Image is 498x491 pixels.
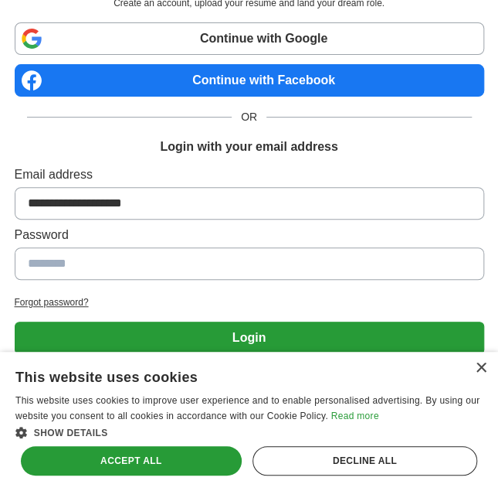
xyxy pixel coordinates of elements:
[21,446,242,476] div: Accept all
[15,226,484,244] label: Password
[15,295,484,309] a: Forgot password?
[15,165,484,184] label: Email address
[232,109,266,125] span: OR
[15,322,484,354] button: Login
[475,363,486,374] div: Close
[15,22,484,55] a: Continue with Google
[160,138,337,156] h1: Login with your email address
[15,425,483,440] div: Show details
[252,446,477,476] div: Decline all
[15,64,484,97] a: Continue with Facebook
[331,411,379,421] a: Read more, opens a new window
[15,395,479,421] span: This website uses cookies to improve user experience and to enable personalised advertising. By u...
[34,428,108,438] span: Show details
[15,363,444,387] div: This website uses cookies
